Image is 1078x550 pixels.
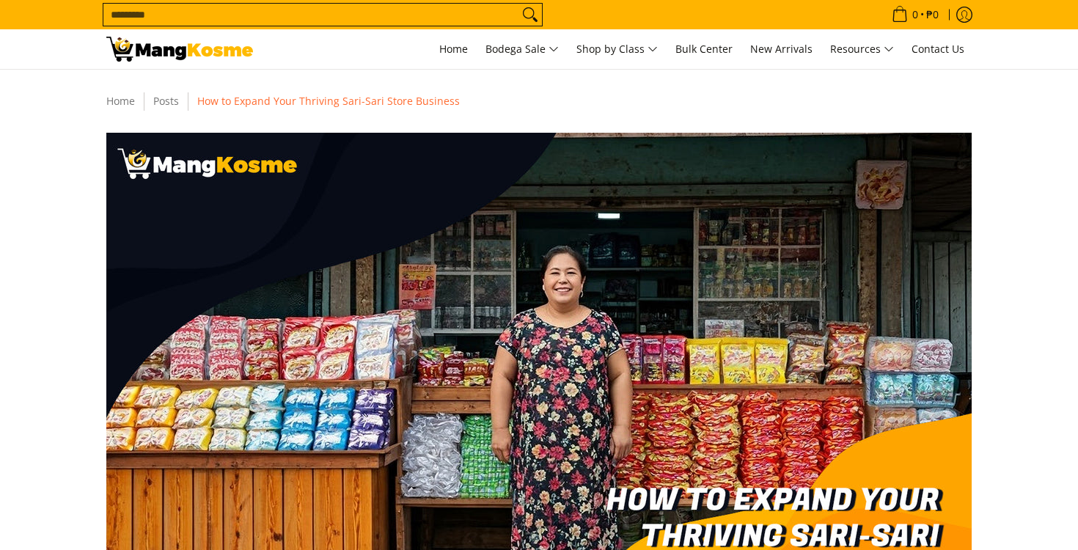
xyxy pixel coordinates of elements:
[518,4,542,26] button: Search
[904,29,972,69] a: Contact Us
[569,29,665,69] a: Shop by Class
[910,10,920,20] span: 0
[576,40,658,59] span: Shop by Class
[268,29,972,69] nav: Main Menu
[106,94,135,108] a: Home
[485,40,559,59] span: Bodega Sale
[675,42,733,56] span: Bulk Center
[478,29,566,69] a: Bodega Sale
[924,10,941,20] span: ₱0
[823,29,901,69] a: Resources
[887,7,943,23] span: •
[743,29,820,69] a: New Arrivals
[830,40,894,59] span: Resources
[153,94,179,108] a: Posts
[668,29,740,69] a: Bulk Center
[750,42,813,56] span: New Arrivals
[432,29,475,69] a: Home
[106,37,253,62] img: Upgrade Your Sari-Sari Store to the Next Level l Mang Kosme
[439,42,468,56] span: Home
[99,92,979,111] nav: Breadcrumbs
[197,94,460,108] span: How to Expand Your Thriving Sari-Sari Store Business
[912,42,964,56] span: Contact Us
